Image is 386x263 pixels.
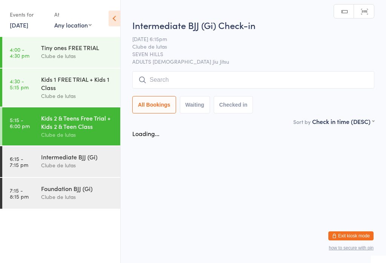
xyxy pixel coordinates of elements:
[132,43,363,50] span: Clube de lutas
[41,114,114,130] div: Kids 2 & Teens Free Trial + Kids 2 & Teen Class
[180,96,210,113] button: Waiting
[41,161,114,170] div: Clube de lutas
[41,75,114,92] div: Kids 1 FREE TRIAL + Kids 1 Class
[329,245,374,251] button: how to secure with pin
[41,52,114,60] div: Clube de lutas
[10,117,30,129] time: 5:15 - 6:00 pm
[214,96,253,113] button: Checked in
[132,19,374,31] h2: Intermediate BJJ (Gi) Check-in
[132,129,159,138] div: Loading...
[312,117,374,125] div: Check in time (DESC)
[2,178,120,209] a: 7:15 -8:15 pmFoundation BJJ (Gi)Clube de lutas
[54,8,92,21] div: At
[132,71,374,89] input: Search
[41,153,114,161] div: Intermediate BJJ (Gi)
[41,193,114,201] div: Clube de lutas
[10,78,29,90] time: 4:30 - 5:15 pm
[293,118,311,125] label: Sort by
[2,146,120,177] a: 6:15 -7:15 pmIntermediate BJJ (Gi)Clube de lutas
[10,156,28,168] time: 6:15 - 7:15 pm
[41,92,114,100] div: Clube de lutas
[132,96,176,113] button: All Bookings
[132,35,363,43] span: [DATE] 6:15pm
[10,46,29,58] time: 4:00 - 4:30 pm
[132,58,374,65] span: ADULTS [DEMOGRAPHIC_DATA] Jiu Jitsu
[41,130,114,139] div: Clube de lutas
[2,107,120,145] a: 5:15 -6:00 pmKids 2 & Teens Free Trial + Kids 2 & Teen ClassClube de lutas
[54,21,92,29] div: Any location
[2,37,120,68] a: 4:00 -4:30 pmTiny ones FREE TRIALClube de lutas
[10,8,47,21] div: Events for
[41,43,114,52] div: Tiny ones FREE TRIAL
[132,50,363,58] span: SEVEN HILLS
[2,69,120,107] a: 4:30 -5:15 pmKids 1 FREE TRIAL + Kids 1 ClassClube de lutas
[41,184,114,193] div: Foundation BJJ (Gi)
[328,231,374,240] button: Exit kiosk mode
[10,21,28,29] a: [DATE]
[10,187,29,199] time: 7:15 - 8:15 pm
